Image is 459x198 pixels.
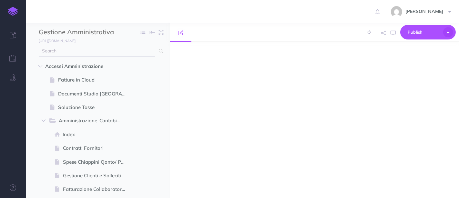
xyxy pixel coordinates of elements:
[58,104,131,111] span: Soluzione Tasse
[58,90,131,98] span: Documenti Studio [GEOGRAPHIC_DATA]
[58,76,131,84] span: Fatture in Cloud
[402,8,446,14] span: [PERSON_NAME]
[391,6,402,17] img: 773ddf364f97774a49de44848d81cdba.jpg
[59,117,126,125] span: Amministrazione-Contabilità
[39,38,76,43] small: [URL][DOMAIN_NAME]
[63,131,131,138] span: Index
[39,27,115,37] input: Documentation Name
[63,144,131,152] span: Contratti Fornitori
[63,158,131,166] span: Spese Chiappini Qonto/ Personali
[39,45,155,57] input: Search
[8,7,18,16] img: logo-mark.svg
[63,172,131,180] span: Gestione Clienti e Solleciti
[408,27,440,37] span: Publish
[63,185,131,193] span: Fatturazione Collaboratori ECS
[400,25,456,39] button: Publish
[26,37,82,44] a: [URL][DOMAIN_NAME]
[45,62,123,70] span: Accessi Amministrazione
